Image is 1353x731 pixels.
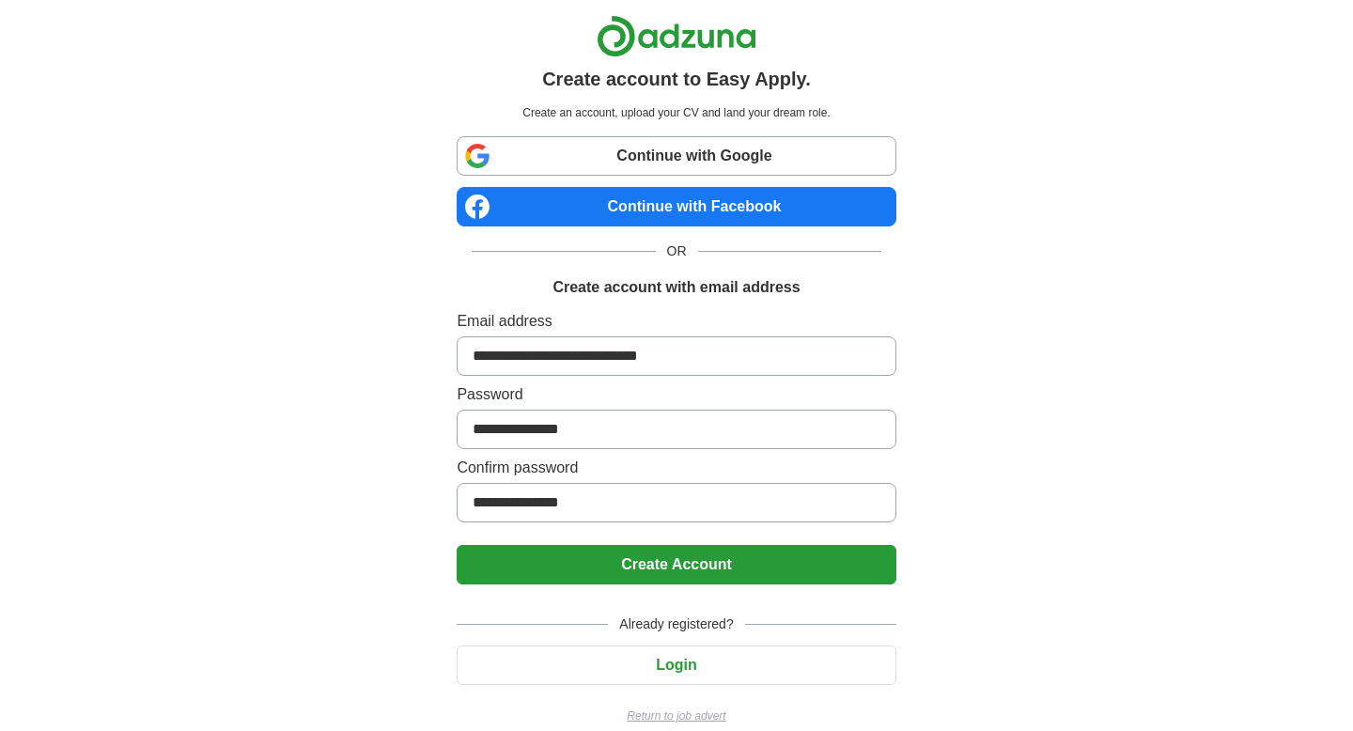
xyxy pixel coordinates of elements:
[656,241,698,261] span: OR
[552,276,800,299] h1: Create account with email address
[460,104,892,121] p: Create an account, upload your CV and land your dream role.
[457,187,895,226] a: Continue with Facebook
[457,657,895,673] a: Login
[542,65,811,93] h1: Create account to Easy Apply.
[457,383,895,406] label: Password
[457,457,895,479] label: Confirm password
[457,708,895,724] a: Return to job advert
[457,545,895,584] button: Create Account
[457,645,895,685] button: Login
[457,136,895,176] a: Continue with Google
[457,310,895,333] label: Email address
[608,614,744,634] span: Already registered?
[597,15,756,57] img: Adzuna logo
